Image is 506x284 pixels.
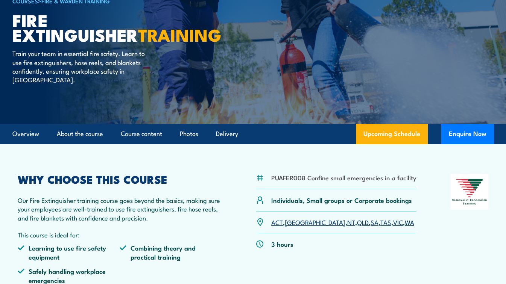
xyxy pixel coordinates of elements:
li: Learning to use fire safety equipment [18,243,120,261]
p: Train your team in essential fire safety. Learn to use fire extinguishers, hose reels, and blanke... [12,49,150,84]
img: Nationally Recognised Training logo. [451,174,488,210]
a: Overview [12,124,39,144]
strong: TRAINING [138,21,222,47]
a: [GEOGRAPHIC_DATA] [285,218,345,227]
a: Upcoming Schedule [356,124,428,144]
p: 3 hours [271,240,293,248]
a: QLD [357,218,369,227]
a: Delivery [216,124,238,144]
a: Course content [121,124,162,144]
h2: WHY CHOOSE THIS COURSE [18,174,222,184]
a: SA [371,218,378,227]
a: About the course [57,124,103,144]
p: Individuals, Small groups or Corporate bookings [271,196,412,204]
a: WA [405,218,414,227]
a: VIC [393,218,403,227]
a: TAS [380,218,391,227]
a: ACT [271,218,283,227]
h1: Fire Extinguisher [12,12,198,42]
p: Our Fire Extinguisher training course goes beyond the basics, making sure your employees are well... [18,196,222,222]
button: Enquire Now [441,124,494,144]
li: Combining theory and practical training [120,243,222,261]
a: NT [347,218,355,227]
p: This course is ideal for: [18,230,222,239]
a: Photos [180,124,198,144]
li: PUAFER008 Confine small emergencies in a facility [271,173,416,182]
p: , , , , , , , [271,218,414,227]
